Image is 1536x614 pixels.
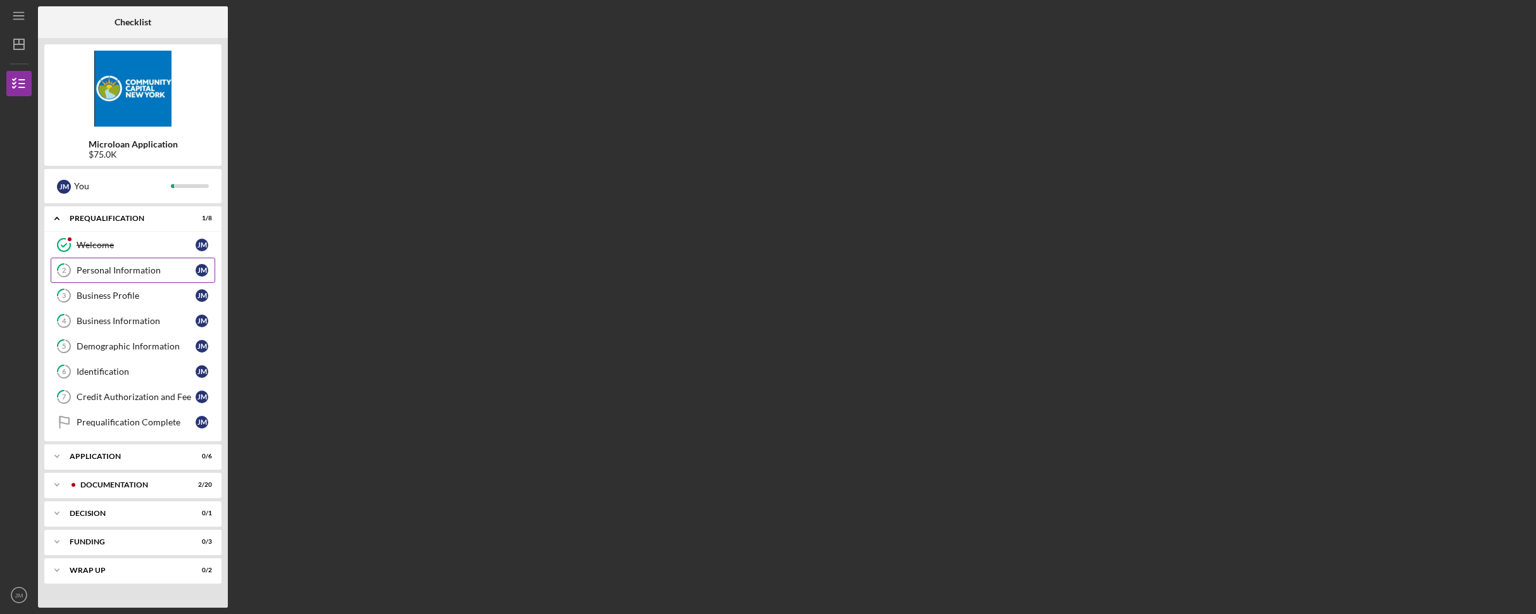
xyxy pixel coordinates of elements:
b: Checklist [115,17,151,27]
div: 0 / 3 [189,538,212,546]
b: Microloan Application [89,139,178,149]
div: Welcome [77,240,196,250]
tspan: 4 [62,317,66,325]
div: Identification [77,367,196,377]
img: Product logo [44,51,222,127]
div: 1 / 8 [189,215,212,222]
div: Business Information [77,316,196,326]
a: 3Business ProfileJM [51,283,215,308]
div: J M [196,365,208,378]
div: Prequalification Complete [77,417,196,427]
text: JM [15,592,23,599]
div: Application [70,453,180,460]
div: 2 / 20 [189,481,212,489]
tspan: 6 [62,368,66,376]
a: 6IdentificationJM [51,359,215,384]
tspan: 7 [62,393,66,401]
div: J M [57,180,71,194]
div: 0 / 1 [189,510,212,517]
div: Credit Authorization and Fee [77,392,196,402]
div: Prequalification [70,215,180,222]
tspan: 5 [62,342,66,351]
div: 0 / 2 [189,567,212,574]
tspan: 2 [62,266,66,275]
a: 4Business InformationJM [51,308,215,334]
a: WelcomeJM [51,232,215,258]
div: J M [196,391,208,403]
div: Funding [70,538,180,546]
div: J M [196,239,208,251]
div: J M [196,340,208,353]
div: Demographic Information [77,341,196,351]
div: J M [196,416,208,429]
div: Documentation [80,481,180,489]
tspan: 3 [62,292,66,300]
button: JM [6,582,32,608]
div: 0 / 6 [189,453,212,460]
div: J M [196,315,208,327]
div: You [74,175,171,197]
a: 2Personal InformationJM [51,258,215,283]
div: J M [196,264,208,277]
a: Prequalification CompleteJM [51,410,215,435]
div: $75.0K [89,149,178,160]
div: Personal Information [77,265,196,275]
div: Wrap up [70,567,180,574]
div: Decision [70,510,180,517]
a: 7Credit Authorization and FeeJM [51,384,215,410]
a: 5Demographic InformationJM [51,334,215,359]
div: Business Profile [77,291,196,301]
div: J M [196,289,208,302]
